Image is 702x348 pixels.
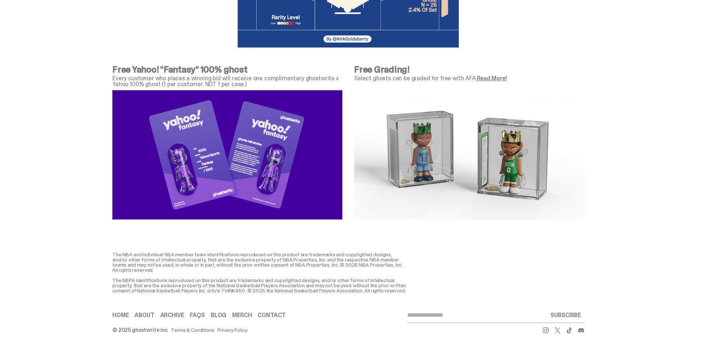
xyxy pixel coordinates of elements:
a: Merch [232,312,252,318]
a: Contact [258,312,286,318]
a: Privacy Policy [217,327,248,333]
p: Every customer who places a winning bid will receive one complimentary ghostwrite x Yahoo 100% gh... [112,75,342,87]
p: Free Grading! [354,65,584,74]
img: Yahoo%20Fantasy%20Creative%20for%20nba%20PDP-04.png [112,90,342,219]
p: Select ghosts can be graded for free with AFA. [354,75,584,81]
img: NBA-AFA-Graded-Slab.png [354,90,584,219]
a: Archive [160,312,184,318]
a: Terms & Conditions [171,327,214,333]
div: The NBA and individual NBA member team identifications reproduced on this product are trademarks ... [112,252,407,293]
a: Home [112,312,129,318]
a: About [135,312,154,318]
a: FAQs [190,312,205,318]
a: Read More! [477,74,507,82]
div: © 2025 ghostwrite inc [112,327,168,333]
a: Blog [211,312,226,318]
button: SUBSCRIBE [548,308,584,323]
p: Free Yahoo! "Fantasy" 100% ghost [112,65,342,74]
